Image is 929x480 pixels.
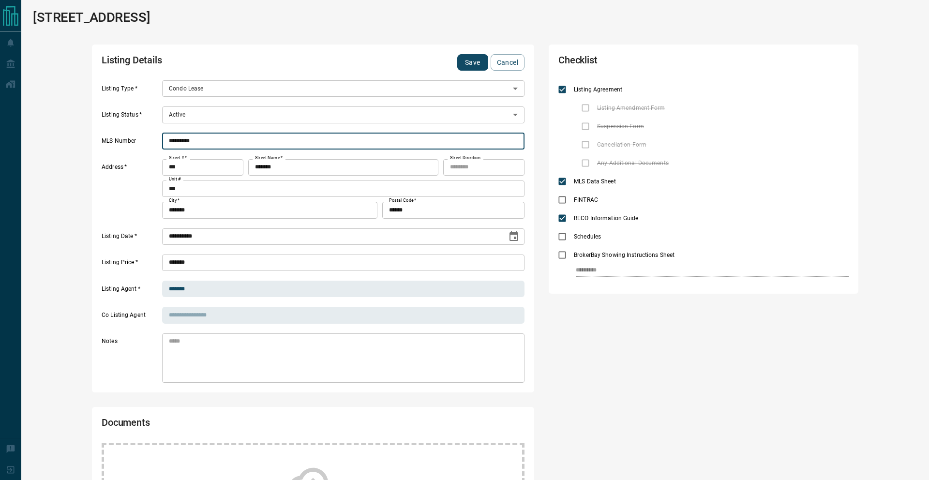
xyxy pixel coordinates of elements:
[102,137,160,150] label: MLS Number
[102,417,355,433] h2: Documents
[595,159,671,167] span: Any Additional Documents
[102,54,355,71] h2: Listing Details
[162,80,524,97] div: Condo Lease
[162,106,524,123] div: Active
[571,214,641,223] span: RECO Information Guide
[102,337,160,383] label: Notes
[571,85,625,94] span: Listing Agreement
[102,285,160,298] label: Listing Agent
[457,54,488,71] button: Save
[102,85,160,97] label: Listing Type
[169,176,181,182] label: Unit #
[576,264,828,277] input: checklist input
[595,140,649,149] span: Cancellation Form
[169,155,187,161] label: Street #
[389,197,416,204] label: Postal Code
[571,195,600,204] span: FINTRAC
[571,232,603,241] span: Schedules
[169,197,180,204] label: City
[33,10,150,25] h1: [STREET_ADDRESS]
[102,232,160,245] label: Listing Date
[504,227,524,246] button: Choose date, selected date is Aug 18, 2025
[491,54,524,71] button: Cancel
[571,251,677,259] span: BrokerBay Showing Instructions Sheet
[450,155,480,161] label: Street Direction
[102,258,160,271] label: Listing Price
[571,177,618,186] span: MLS Data Sheet
[102,111,160,123] label: Listing Status
[558,54,733,71] h2: Checklist
[255,155,283,161] label: Street Name
[102,163,160,218] label: Address
[102,311,160,324] label: Co Listing Agent
[595,104,667,112] span: Listing Amendment Form
[595,122,646,131] span: Suspension Form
